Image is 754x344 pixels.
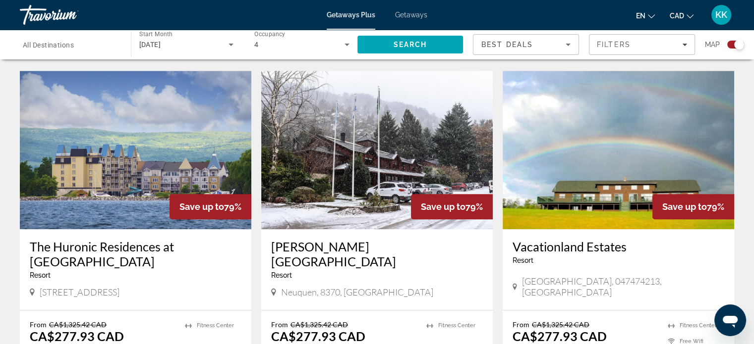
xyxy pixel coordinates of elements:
[708,4,734,25] button: User Menu
[438,322,475,329] span: Fitness Center
[254,41,258,49] span: 4
[411,194,493,219] div: 79%
[636,8,655,23] button: Change language
[513,320,529,329] span: From
[503,71,734,229] img: Vacationland Estates
[30,271,51,279] span: Resort
[597,41,631,49] span: Filters
[705,38,720,51] span: Map
[395,11,427,19] a: Getaways
[271,320,288,329] span: From
[513,239,724,254] a: Vacationland Estates
[662,201,707,212] span: Save up to
[170,194,251,219] div: 79%
[179,201,224,212] span: Save up to
[49,320,107,329] span: CA$1,325.42 CAD
[670,12,684,20] span: CAD
[139,31,173,38] span: Start Month
[271,271,292,279] span: Resort
[636,12,645,20] span: en
[522,276,724,297] span: [GEOGRAPHIC_DATA], 047474213, [GEOGRAPHIC_DATA]
[670,8,694,23] button: Change currency
[261,71,493,229] img: Rincón de los Andes
[589,34,695,55] button: Filters
[714,304,746,336] iframe: Button to launch messaging window
[481,41,533,49] span: Best Deals
[393,41,427,49] span: Search
[327,11,375,19] a: Getaways Plus
[20,2,119,28] a: Travorium
[532,320,589,329] span: CA$1,325.42 CAD
[513,256,533,264] span: Resort
[357,36,464,53] button: Search
[254,31,286,38] span: Occupancy
[20,71,251,229] img: The Huronic Residences at Living Water
[680,322,717,329] span: Fitness Center
[30,329,124,344] p: CA$277.93 CAD
[30,239,241,269] a: The Huronic Residences at [GEOGRAPHIC_DATA]
[290,320,348,329] span: CA$1,325.42 CAD
[421,201,465,212] span: Save up to
[23,41,74,49] span: All Destinations
[281,287,433,297] span: Neuquen, 8370, [GEOGRAPHIC_DATA]
[30,320,47,329] span: From
[23,39,118,51] input: Select destination
[271,239,483,269] a: [PERSON_NAME][GEOGRAPHIC_DATA]
[139,41,161,49] span: [DATE]
[271,329,365,344] p: CA$277.93 CAD
[715,10,727,20] span: KK
[652,194,734,219] div: 79%
[481,39,571,50] mat-select: Sort by
[197,322,234,329] span: Fitness Center
[513,329,607,344] p: CA$277.93 CAD
[40,287,119,297] span: [STREET_ADDRESS]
